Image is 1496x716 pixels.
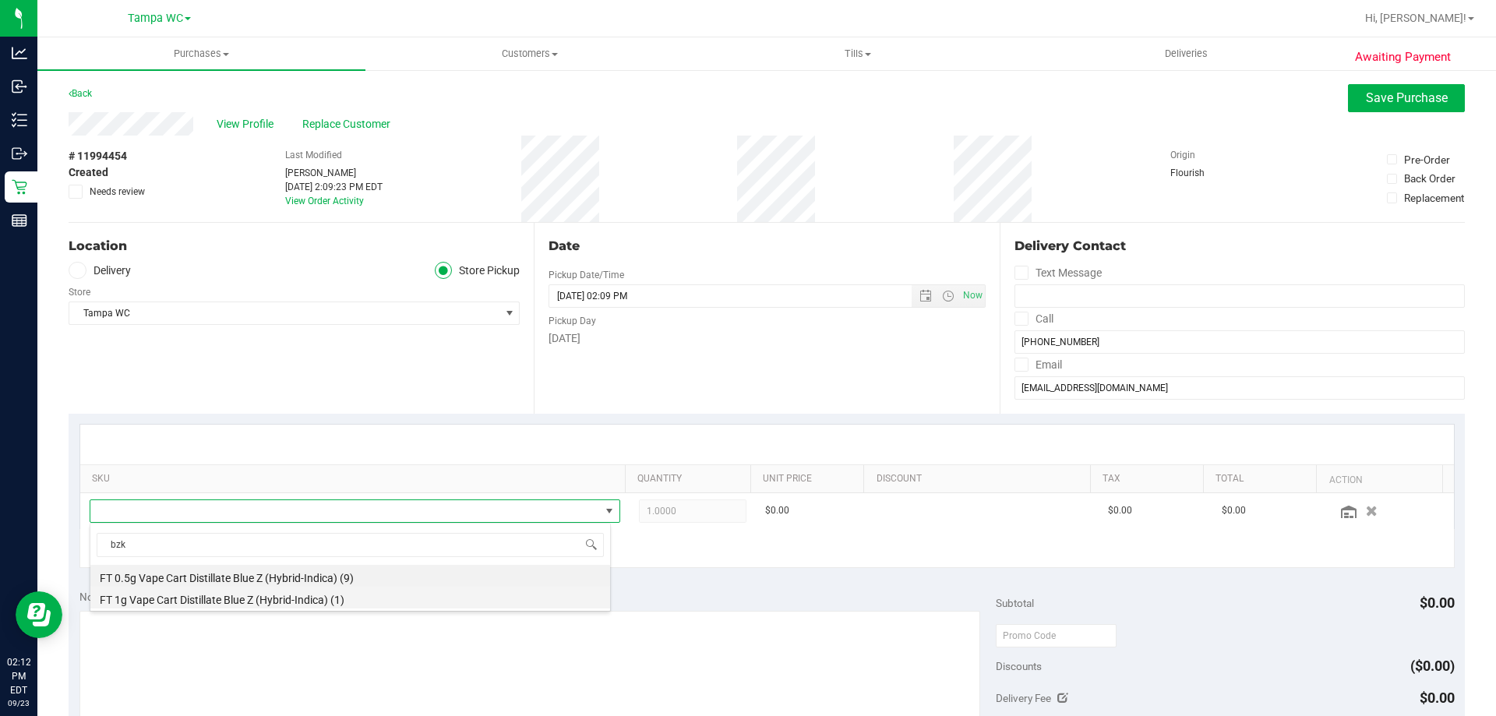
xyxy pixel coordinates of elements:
[1014,354,1062,376] label: Email
[996,692,1051,704] span: Delivery Fee
[435,262,520,280] label: Store Pickup
[912,290,938,302] span: Open the date view
[285,180,383,194] div: [DATE] 2:09:23 PM EDT
[1170,166,1248,180] div: Flourish
[1404,171,1455,186] div: Back Order
[7,697,30,709] p: 09/23
[1355,48,1451,66] span: Awaiting Payment
[285,196,364,206] a: View Order Activity
[693,37,1021,70] a: Tills
[549,237,985,256] div: Date
[1366,90,1448,105] span: Save Purchase
[1365,12,1466,24] span: Hi, [PERSON_NAME]!
[302,116,396,132] span: Replace Customer
[996,652,1042,680] span: Discounts
[12,179,27,195] inline-svg: Retail
[37,47,365,61] span: Purchases
[285,148,342,162] label: Last Modified
[12,79,27,94] inline-svg: Inbound
[12,146,27,161] inline-svg: Outbound
[1014,262,1102,284] label: Text Message
[16,591,62,638] iframe: Resource center
[128,12,183,25] span: Tampa WC
[366,47,693,61] span: Customers
[69,262,131,280] label: Delivery
[12,112,27,128] inline-svg: Inventory
[1014,284,1465,308] input: Format: (999) 999-9999
[1022,37,1350,70] a: Deliveries
[1144,47,1229,61] span: Deliveries
[1420,690,1455,706] span: $0.00
[1170,148,1195,162] label: Origin
[69,148,127,164] span: # 11994454
[69,285,90,299] label: Store
[765,503,789,518] span: $0.00
[285,166,383,180] div: [PERSON_NAME]
[694,47,1021,61] span: Tills
[69,88,92,99] a: Back
[1420,594,1455,611] span: $0.00
[217,116,279,132] span: View Profile
[549,330,985,347] div: [DATE]
[996,624,1117,647] input: Promo Code
[1404,152,1450,168] div: Pre-Order
[92,473,619,485] a: SKU
[877,473,1085,485] a: Discount
[1014,308,1053,330] label: Call
[549,268,624,282] label: Pickup Date/Time
[1348,84,1465,112] button: Save Purchase
[637,473,745,485] a: Quantity
[959,284,986,307] span: Set Current date
[1103,473,1198,485] a: Tax
[69,302,499,324] span: Tampa WC
[499,302,519,324] span: select
[69,237,520,256] div: Location
[1057,693,1068,704] i: Edit Delivery Fee
[1014,330,1465,354] input: Format: (999) 999-9999
[1410,658,1455,674] span: ($0.00)
[763,473,858,485] a: Unit Price
[7,655,30,697] p: 02:12 PM EDT
[1404,190,1464,206] div: Replacement
[549,314,596,328] label: Pickup Day
[1215,473,1311,485] a: Total
[1014,237,1465,256] div: Delivery Contact
[37,37,365,70] a: Purchases
[1222,503,1246,518] span: $0.00
[90,185,145,199] span: Needs review
[1108,503,1132,518] span: $0.00
[365,37,693,70] a: Customers
[996,597,1034,609] span: Subtotal
[934,290,961,302] span: Open the time view
[69,164,108,181] span: Created
[1316,465,1441,493] th: Action
[79,591,155,603] span: Notes (optional)
[12,213,27,228] inline-svg: Reports
[12,45,27,61] inline-svg: Analytics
